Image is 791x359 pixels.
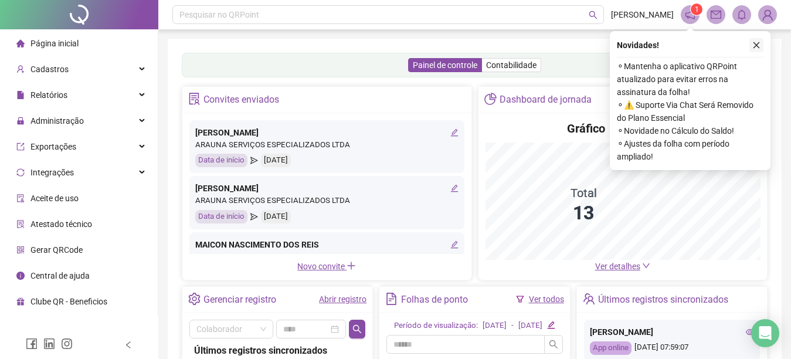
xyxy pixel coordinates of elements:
span: edit [450,128,459,137]
span: Central de ajuda [30,271,90,280]
div: [DATE] [518,320,542,332]
div: Convites enviados [203,90,279,110]
span: 1 [695,5,699,13]
a: Ver detalhes down [595,262,650,271]
span: instagram [61,338,73,350]
span: gift [16,297,25,306]
div: [DATE] [261,210,291,223]
span: ⚬ ⚠️ Suporte Via Chat Será Removido do Plano Essencial [617,99,763,124]
div: Open Intercom Messenger [751,319,779,347]
span: solution [16,220,25,228]
span: file-text [385,293,398,305]
div: Data de início [195,154,247,167]
span: export [16,143,25,151]
div: ARAUNA SERVIÇOS ESPECIALIZADOS LTDA [195,251,459,263]
span: [PERSON_NAME] [611,8,674,21]
sup: 1 [691,4,702,15]
span: facebook [26,338,38,350]
span: edit [547,321,555,328]
div: [DATE] [483,320,507,332]
span: mail [711,9,721,20]
span: sync [16,168,25,177]
span: down [642,262,650,270]
span: lock [16,117,25,125]
a: Ver todos [529,294,564,304]
span: search [352,324,362,334]
div: - [511,320,514,332]
span: setting [188,293,201,305]
span: edit [450,184,459,192]
span: Exportações [30,142,76,151]
div: Últimos registros sincronizados [598,290,728,310]
span: file [16,91,25,99]
span: eye [746,328,754,336]
span: search [549,340,558,349]
span: Integrações [30,168,74,177]
span: bell [736,9,747,20]
span: Clube QR - Beneficios [30,297,107,306]
span: Contabilidade [486,60,537,70]
span: user-add [16,65,25,73]
img: 83754 [759,6,776,23]
span: info-circle [16,272,25,280]
span: left [124,341,133,349]
span: Cadastros [30,65,69,74]
span: Atestado técnico [30,219,92,229]
span: filter [516,295,524,303]
span: close [752,41,761,49]
span: ⚬ Ajustes da folha com período ampliado! [617,137,763,163]
div: Dashboard de jornada [500,90,592,110]
span: pie-chart [484,93,497,105]
div: Período de visualização: [394,320,478,332]
div: [DATE] [261,154,291,167]
div: [PERSON_NAME] [590,326,754,338]
span: Administração [30,116,84,126]
span: Aceite de uso [30,194,79,203]
div: Folhas de ponto [401,290,468,310]
div: Gerenciar registro [203,290,276,310]
span: team [583,293,595,305]
span: Ver detalhes [595,262,640,271]
span: plus [347,261,356,270]
div: [PERSON_NAME] [195,182,459,195]
span: linkedin [43,338,55,350]
div: MAICON NASCIMENTO DOS REIS [195,238,459,251]
span: ⚬ Novidade no Cálculo do Saldo! [617,124,763,137]
a: Abrir registro [319,294,366,304]
span: audit [16,194,25,202]
span: ⚬ Mantenha o aplicativo QRPoint atualizado para evitar erros na assinatura da folha! [617,60,763,99]
span: Painel de controle [413,60,477,70]
span: solution [188,93,201,105]
div: ARAUNA SERVIÇOS ESPECIALIZADOS LTDA [195,195,459,207]
span: Página inicial [30,39,79,48]
span: edit [450,241,459,249]
div: ARAUNA SERVIÇOS ESPECIALIZADOS LTDA [195,139,459,151]
div: Últimos registros sincronizados [194,343,361,358]
div: [DATE] 07:59:07 [590,341,754,355]
span: Novidades ! [617,39,659,52]
div: App online [590,341,632,355]
div: [PERSON_NAME] [195,126,459,139]
span: notification [685,9,695,20]
span: search [589,11,598,19]
h4: Gráfico [567,120,605,137]
span: Gerar QRCode [30,245,83,255]
span: Relatórios [30,90,67,100]
div: Data de início [195,210,247,223]
span: send [250,154,258,167]
span: qrcode [16,246,25,254]
span: send [250,210,258,223]
span: home [16,39,25,48]
span: Novo convite [297,262,356,271]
